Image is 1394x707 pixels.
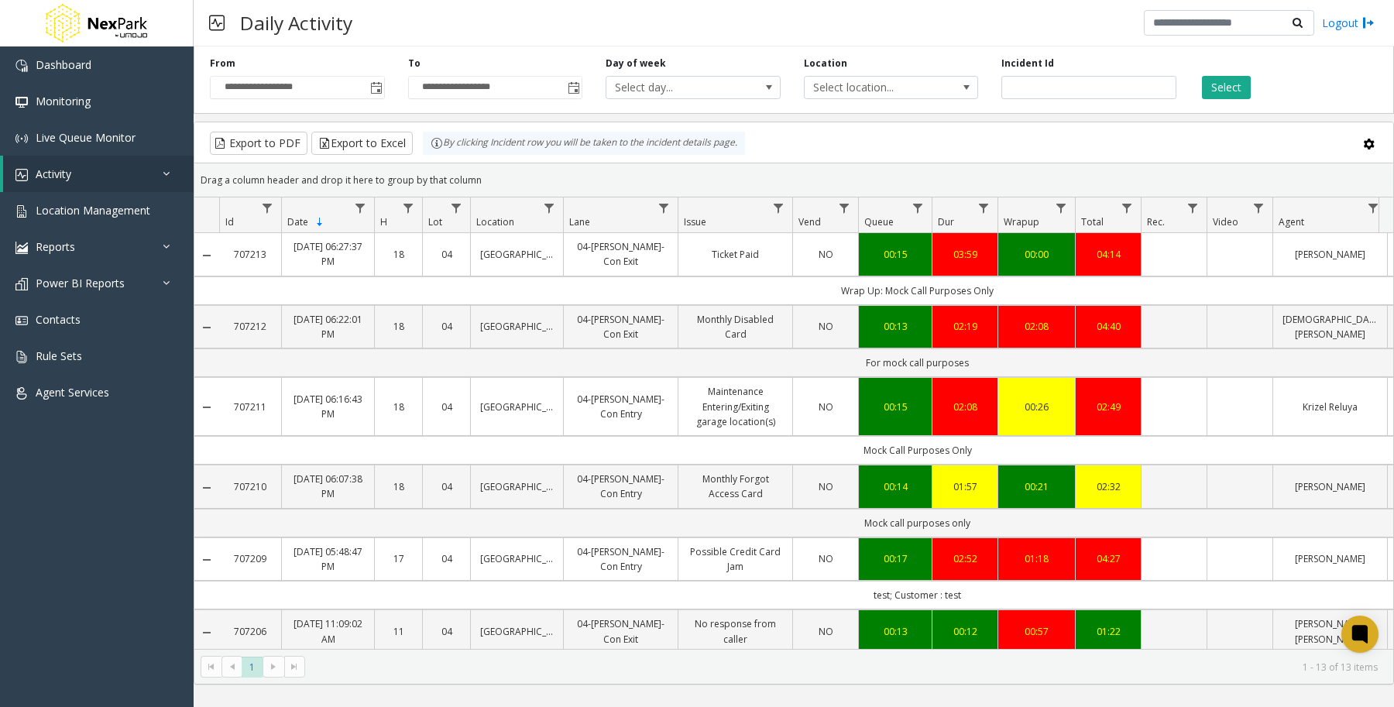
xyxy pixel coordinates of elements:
img: pageIcon [209,4,225,42]
a: Krizel Reluya [1282,400,1378,414]
a: 03:59 [942,247,988,262]
img: 'icon' [15,387,28,400]
a: Possible Credit Card Jam [688,544,783,574]
a: Id Filter Menu [257,197,278,218]
span: Page 1 [242,657,263,678]
a: 04-[PERSON_NAME]-Con Exit [573,239,668,269]
span: Wrapup [1004,215,1039,228]
a: Rec. Filter Menu [1183,197,1203,218]
a: Collapse Details [194,321,219,334]
img: infoIcon.svg [431,137,443,149]
a: 18 [384,400,413,414]
span: Dur [938,215,954,228]
div: 01:18 [1008,551,1066,566]
a: 02:08 [1008,319,1066,334]
img: 'icon' [15,169,28,181]
a: [PERSON_NAME] [PERSON_NAME] [1282,616,1378,646]
div: 00:12 [942,624,988,639]
a: Monthly Disabled Card [688,312,783,341]
span: Toggle popup [565,77,582,98]
a: [GEOGRAPHIC_DATA] [480,479,554,494]
a: 01:57 [942,479,988,494]
span: Select day... [606,77,745,98]
div: 00:15 [868,247,922,262]
button: Export to Excel [311,132,413,155]
span: Live Queue Monitor [36,130,136,145]
label: Location [804,57,847,70]
span: Rec. [1147,215,1165,228]
a: [DATE] 06:27:37 PM [291,239,365,269]
a: [DATE] 06:07:38 PM [291,472,365,501]
div: Drag a column header and drop it here to group by that column [194,166,1393,194]
a: Monthly Forgot Access Card [688,472,783,501]
span: Vend [798,215,821,228]
a: Date Filter Menu [350,197,371,218]
a: Location Filter Menu [539,197,560,218]
span: NO [819,248,833,261]
a: [GEOGRAPHIC_DATA] [480,247,554,262]
img: 'icon' [15,351,28,363]
div: 00:14 [868,479,922,494]
a: Lot Filter Menu [446,197,467,218]
a: Total Filter Menu [1117,197,1138,218]
div: 02:49 [1085,400,1131,414]
a: Issue Filter Menu [768,197,789,218]
a: [PERSON_NAME] [1282,551,1378,566]
a: [GEOGRAPHIC_DATA] [480,319,554,334]
span: Agent Services [36,385,109,400]
a: [DEMOGRAPHIC_DATA] [PERSON_NAME] [1282,312,1378,341]
a: [PERSON_NAME] [1282,479,1378,494]
a: 04-[PERSON_NAME]-Con Entry [573,392,668,421]
a: [DATE] 11:09:02 AM [291,616,365,646]
a: NO [802,247,849,262]
a: NO [802,624,849,639]
a: 04-[PERSON_NAME]-Con Entry [573,472,668,501]
a: Collapse Details [194,482,219,494]
a: Collapse Details [194,626,219,639]
span: NO [819,552,833,565]
span: Dashboard [36,57,91,72]
a: [DATE] 06:16:43 PM [291,392,365,421]
a: [DATE] 06:22:01 PM [291,312,365,341]
a: Collapse Details [194,401,219,414]
span: Select location... [805,77,943,98]
span: Power BI Reports [36,276,125,290]
span: Toggle popup [367,77,384,98]
a: NO [802,400,849,414]
a: 18 [384,319,413,334]
a: H Filter Menu [398,197,419,218]
img: 'icon' [15,96,28,108]
a: 04:40 [1085,319,1131,334]
button: Export to PDF [210,132,307,155]
a: 02:08 [942,400,988,414]
span: Location [476,215,514,228]
a: 04 [432,479,461,494]
a: 04 [432,551,461,566]
a: 04:14 [1085,247,1131,262]
div: By clicking Incident row you will be taken to the incident details page. [423,132,745,155]
span: NO [819,400,833,414]
a: 04 [432,247,461,262]
a: 00:13 [868,319,922,334]
a: 04:27 [1085,551,1131,566]
a: [PERSON_NAME] [1282,247,1378,262]
a: Activity [3,156,194,192]
div: Data table [194,197,1393,649]
span: Id [225,215,234,228]
div: 00:13 [868,624,922,639]
div: 00:26 [1008,400,1066,414]
a: [GEOGRAPHIC_DATA] [480,400,554,414]
a: 00:57 [1008,624,1066,639]
a: 00:17 [868,551,922,566]
h3: Daily Activity [232,4,360,42]
label: From [210,57,235,70]
a: Collapse Details [194,249,219,262]
span: Agent [1279,215,1304,228]
a: Maintenance Entering/Exiting garage location(s) [688,384,783,429]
